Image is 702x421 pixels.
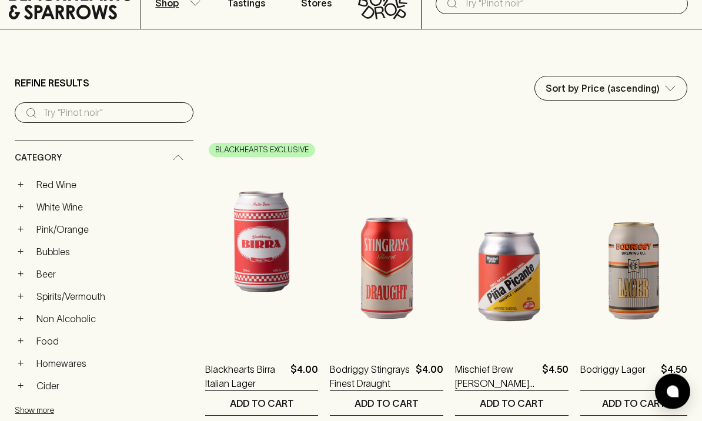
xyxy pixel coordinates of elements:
[31,332,193,352] a: Food
[290,363,318,391] p: $4.00
[31,309,193,329] a: Non Alcoholic
[330,392,443,416] button: ADD TO CART
[330,139,443,345] img: Bodriggy Stingrays Finest Draught
[15,246,26,258] button: +
[535,77,687,101] div: Sort by Price (ascending)
[661,363,687,391] p: $4.50
[416,363,443,391] p: $4.00
[15,358,26,370] button: +
[330,363,411,391] a: Bodriggy Stingrays Finest Draught
[667,386,678,397] img: bubble-icon
[31,175,193,195] a: Red Wine
[15,202,26,213] button: +
[205,139,318,345] img: Blackhearts Birra Italian Lager
[455,392,569,416] button: ADD TO CART
[205,392,318,416] button: ADD TO CART
[205,363,286,391] a: Blackhearts Birra Italian Lager
[455,139,569,345] img: Mischief Brew Pina Picante 250ml
[15,291,26,303] button: +
[15,313,26,325] button: +
[455,363,537,391] a: Mischief Brew [PERSON_NAME] Picante 250ml
[31,354,193,374] a: Homewares
[15,76,89,91] p: Refine Results
[580,363,646,391] a: Bodriggy Lager
[31,287,193,307] a: Spirits/Vermouth
[542,363,569,391] p: $4.50
[43,104,184,123] input: Try “Pinot noir”
[480,397,544,411] p: ADD TO CART
[31,220,193,240] a: Pink/Orange
[15,142,193,175] div: Category
[602,397,666,411] p: ADD TO CART
[15,336,26,348] button: +
[355,397,419,411] p: ADD TO CART
[230,397,294,411] p: ADD TO CART
[31,242,193,262] a: Bubbles
[15,179,26,191] button: +
[31,198,193,218] a: White Wine
[15,151,62,166] span: Category
[15,380,26,392] button: +
[15,269,26,280] button: +
[31,265,193,285] a: Beer
[580,139,687,345] img: Bodriggy Lager
[15,224,26,236] button: +
[580,392,687,416] button: ADD TO CART
[31,376,193,396] a: Cider
[546,82,660,96] p: Sort by Price (ascending)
